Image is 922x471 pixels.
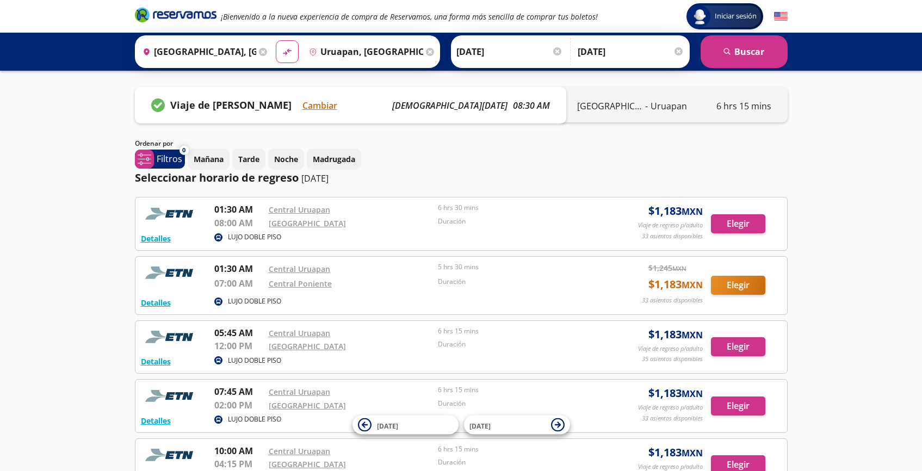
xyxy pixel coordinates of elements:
button: [DATE] [464,416,570,435]
p: Uruapan [651,100,687,113]
button: Cambiar [302,99,337,112]
p: Noche [274,153,298,165]
span: $ 1,183 [648,203,703,219]
p: 01:30 AM [214,262,263,275]
span: $ 1,183 [648,385,703,401]
button: Elegir [711,396,765,416]
span: $ 1,183 [648,444,703,461]
p: Mañana [194,153,224,165]
p: 33 asientos disponibles [642,232,703,241]
p: Duración [438,277,602,287]
p: Viaje de regreso p/adulto [638,221,703,230]
p: LUJO DOBLE PISO [228,414,281,424]
a: Central Uruapan [269,264,330,274]
p: Viaje de [PERSON_NAME] [170,98,292,113]
i: Brand Logo [135,7,216,23]
p: Filtros [157,152,182,165]
a: [GEOGRAPHIC_DATA] [269,459,346,469]
p: 6 hrs 15 mins [438,326,602,336]
p: 33 asientos disponibles [642,296,703,305]
img: RESERVAMOS [141,385,201,407]
span: $ 1,183 [648,276,703,293]
button: 0Filtros [135,150,185,169]
p: 6 hrs 15 mins [438,385,602,395]
small: MXN [682,388,703,400]
p: 08:00 AM [214,216,263,230]
p: Duración [438,457,602,467]
input: Buscar Origen [138,38,257,65]
p: 35 asientos disponibles [642,355,703,364]
input: Elegir Fecha [456,38,563,65]
a: Central Uruapan [269,387,330,397]
p: Duración [438,339,602,349]
button: Detalles [141,297,171,308]
span: $ 1,183 [648,326,703,343]
input: Opcional [578,38,684,65]
span: [DATE] [377,421,398,430]
button: Elegir [711,214,765,233]
button: Madrugada [307,148,361,170]
button: Elegir [711,337,765,356]
a: Brand Logo [135,7,216,26]
small: MXN [682,279,703,291]
a: Central Uruapan [269,328,330,338]
p: 01:30 AM [214,203,263,216]
a: Central Uruapan [269,204,330,215]
button: Detalles [141,233,171,244]
div: - [577,100,687,113]
button: Tarde [232,148,265,170]
p: LUJO DOBLE PISO [228,296,281,306]
button: Detalles [141,356,171,367]
span: [DATE] [469,421,491,430]
p: LUJO DOBLE PISO [228,232,281,242]
p: 08:30 AM [513,99,550,112]
p: [GEOGRAPHIC_DATA] [577,100,642,113]
p: Viaje de regreso p/adulto [638,403,703,412]
button: Buscar [701,35,788,68]
img: RESERVAMOS [141,326,201,348]
img: RESERVAMOS [141,262,201,284]
p: Madrugada [313,153,355,165]
button: Elegir [711,276,765,295]
a: [GEOGRAPHIC_DATA] [269,400,346,411]
p: LUJO DOBLE PISO [228,356,281,365]
em: ¡Bienvenido a la nueva experiencia de compra de Reservamos, una forma más sencilla de comprar tus... [221,11,598,22]
p: [DATE] [301,172,329,185]
p: Ordenar por [135,139,173,148]
p: 6 hrs 15 mins [438,444,602,454]
p: Duración [438,399,602,408]
p: 10:00 AM [214,444,263,457]
a: [GEOGRAPHIC_DATA] [269,218,346,228]
p: Viaje de regreso p/adulto [638,344,703,354]
a: Central Uruapan [269,446,330,456]
img: RESERVAMOS [141,203,201,225]
p: Duración [438,216,602,226]
button: Mañana [188,148,230,170]
button: Detalles [141,415,171,426]
p: 05:45 AM [214,326,263,339]
input: Buscar Destino [305,38,423,65]
p: 6 hrs 30 mins [438,203,602,213]
p: 07:45 AM [214,385,263,398]
span: Iniciar sesión [710,11,761,22]
p: [DEMOGRAPHIC_DATA][DATE] [392,99,508,112]
p: Tarde [238,153,259,165]
small: MXN [682,447,703,459]
small: MXN [682,329,703,341]
a: Central Poniente [269,278,332,289]
p: Seleccionar horario de regreso [135,170,299,186]
span: $ 1,245 [648,262,686,274]
p: 04:15 PM [214,457,263,470]
a: [GEOGRAPHIC_DATA] [269,341,346,351]
img: RESERVAMOS [141,444,201,466]
p: 6 hrs 15 mins [716,100,771,113]
p: 5 hrs 30 mins [438,262,602,272]
span: 0 [182,146,185,155]
p: 07:00 AM [214,277,263,290]
button: Noche [268,148,304,170]
button: [DATE] [352,416,459,435]
small: MXN [672,264,686,272]
p: 02:00 PM [214,399,263,412]
small: MXN [682,206,703,218]
p: 12:00 PM [214,339,263,352]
